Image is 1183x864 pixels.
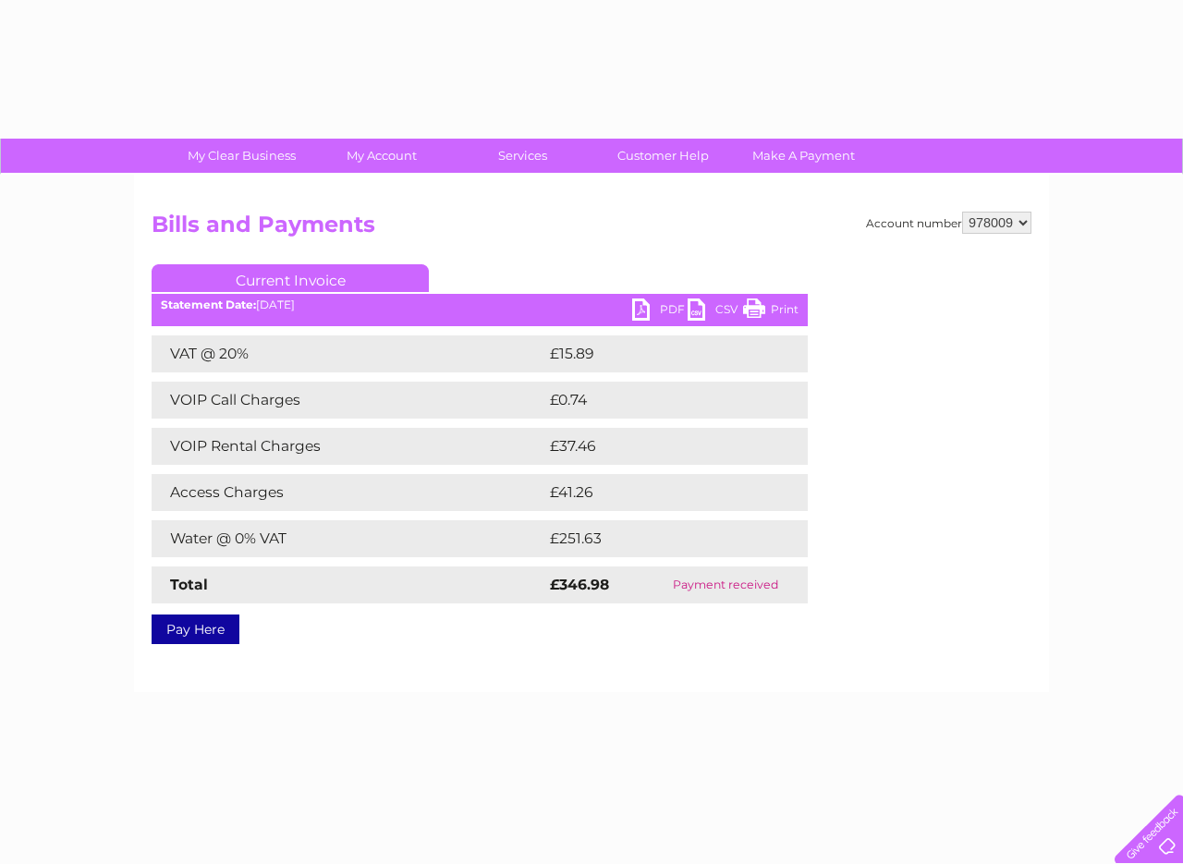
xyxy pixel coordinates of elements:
td: VOIP Call Charges [152,382,545,419]
td: VOIP Rental Charges [152,428,545,465]
td: VAT @ 20% [152,335,545,372]
div: Account number [866,212,1031,234]
strong: £346.98 [550,576,609,593]
a: My Clear Business [165,139,318,173]
td: £15.89 [545,335,769,372]
a: Pay Here [152,615,239,644]
td: Payment received [643,566,808,603]
a: My Account [306,139,458,173]
strong: Total [170,576,208,593]
td: £37.46 [545,428,770,465]
a: Print [743,298,799,325]
a: CSV [688,298,743,325]
a: PDF [632,298,688,325]
a: Current Invoice [152,264,429,292]
td: £0.74 [545,382,764,419]
b: Statement Date: [161,298,256,311]
td: Access Charges [152,474,545,511]
td: Water @ 0% VAT [152,520,545,557]
a: Services [446,139,599,173]
td: £41.26 [545,474,769,511]
div: [DATE] [152,298,808,311]
td: £251.63 [545,520,774,557]
h2: Bills and Payments [152,212,1031,247]
a: Customer Help [587,139,739,173]
a: Make A Payment [727,139,880,173]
